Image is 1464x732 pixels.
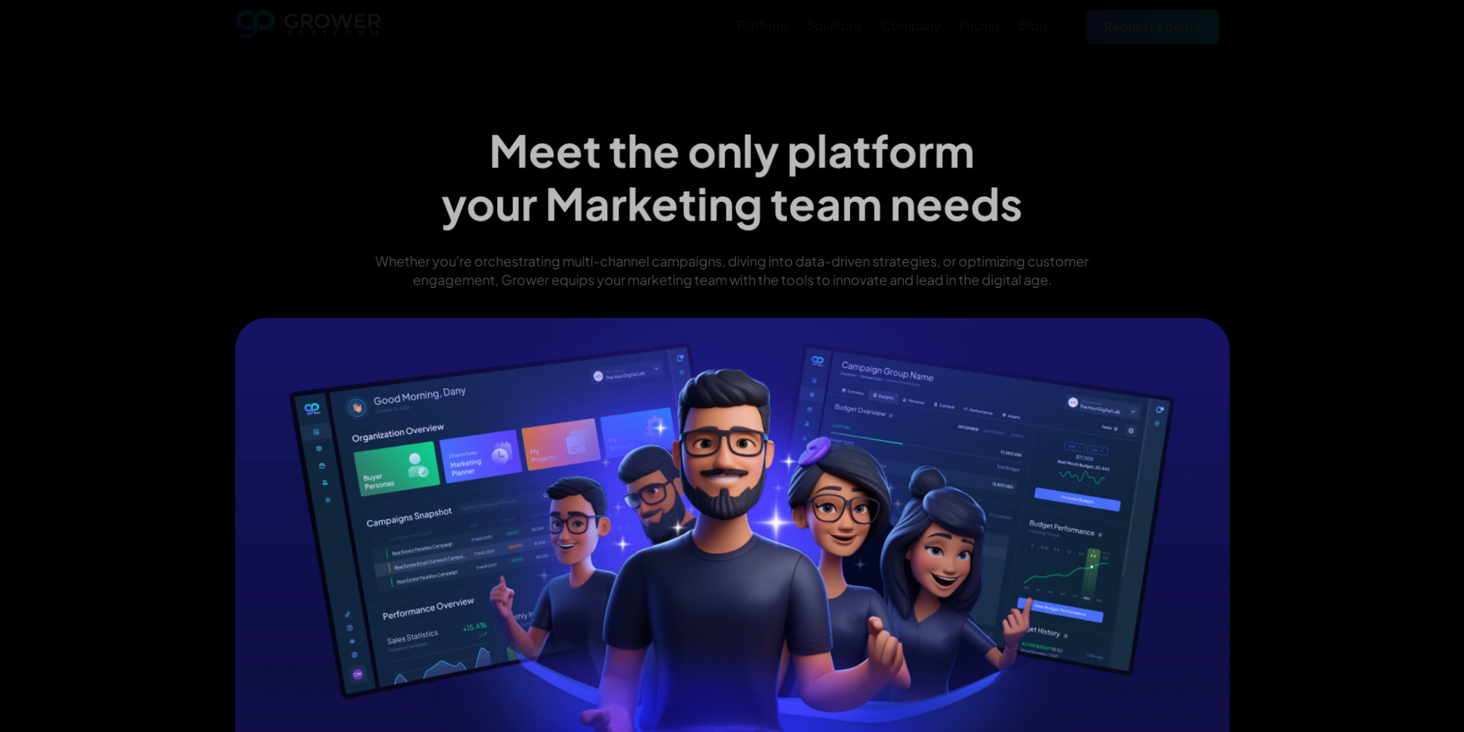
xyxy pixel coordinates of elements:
p: Whether you're orchestrating multi-channel campaigns, diving into data-driven strategies, or opti... [344,251,1120,289]
h1: Meet the only platform your Marketing team needs [441,124,1023,229]
a: Solutions [807,16,862,35]
div: Company [881,18,940,32]
a: Platform [737,16,788,35]
div: Platform [737,18,788,32]
div: Solutions [807,18,862,32]
a: Company [881,16,940,35]
a: Blog [1019,16,1047,35]
div: Blog [1019,18,1047,32]
div: Pricing [959,18,1000,32]
a: Pricing [959,16,1000,35]
a: home [235,10,381,44]
a: Request a demo [1086,10,1219,43]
